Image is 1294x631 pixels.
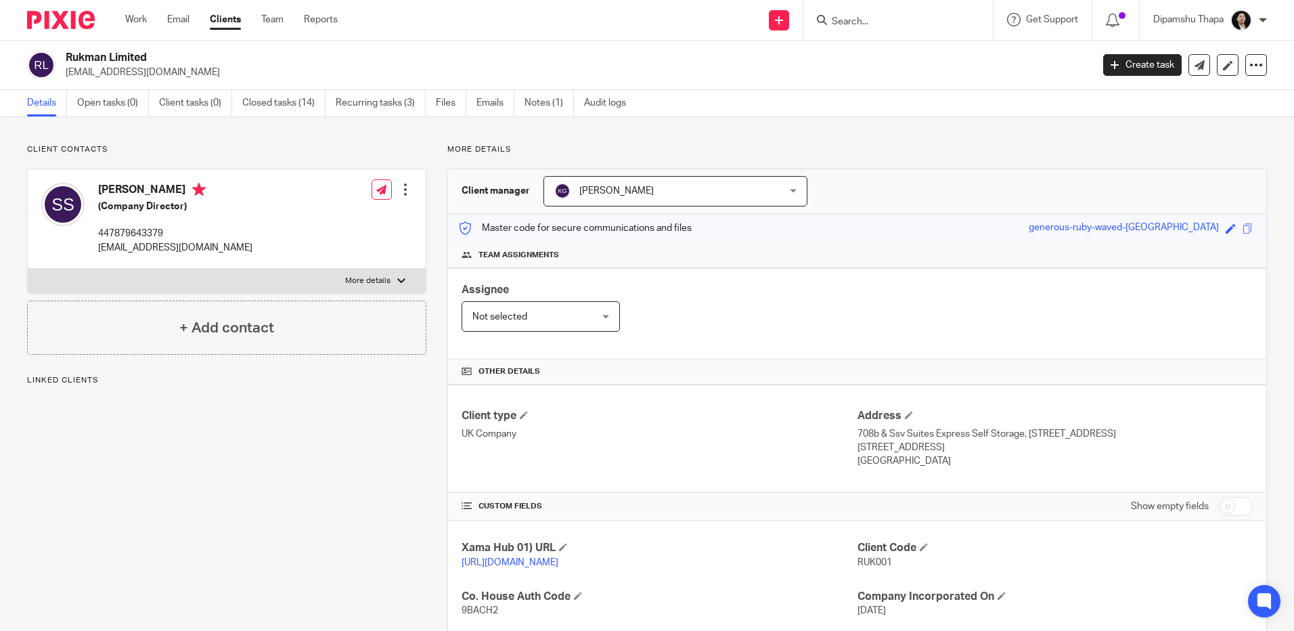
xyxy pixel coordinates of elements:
[579,186,654,196] span: [PERSON_NAME]
[41,183,85,226] img: svg%3E
[125,13,147,26] a: Work
[345,276,391,286] p: More details
[336,90,426,116] a: Recurring tasks (3)
[261,13,284,26] a: Team
[242,90,326,116] a: Closed tasks (14)
[27,11,95,29] img: Pixie
[458,221,692,235] p: Master code for secure communications and files
[472,312,527,322] span: Not selected
[857,541,1253,555] h4: Client Code
[1131,500,1209,513] label: Show empty fields
[27,144,426,155] p: Client contacts
[98,183,252,200] h4: [PERSON_NAME]
[462,590,857,604] h4: Co. House Auth Code
[159,90,232,116] a: Client tasks (0)
[66,51,879,65] h2: Rukman Limited
[1230,9,1252,31] img: Dipamshu2.jpg
[192,183,206,196] i: Primary
[462,541,857,555] h4: Xama Hub 01) URL
[857,606,886,615] span: [DATE]
[462,501,857,512] h4: CUSTOM FIELDS
[584,90,636,116] a: Audit logs
[478,366,540,377] span: Other details
[167,13,189,26] a: Email
[66,66,1083,79] p: [EMAIL_ADDRESS][DOMAIN_NAME]
[27,90,67,116] a: Details
[462,284,509,295] span: Assignee
[27,375,426,386] p: Linked clients
[436,90,466,116] a: Files
[478,250,559,261] span: Team assignments
[462,427,857,441] p: UK Company
[857,409,1253,423] h4: Address
[210,13,241,26] a: Clients
[857,427,1253,441] p: 708b & Ssv Suites Express Self Storage, [STREET_ADDRESS]
[857,454,1253,468] p: [GEOGRAPHIC_DATA]
[1029,221,1219,236] div: generous-ruby-waved-[GEOGRAPHIC_DATA]
[179,318,274,339] h4: + Add contact
[857,558,892,567] span: RUK001
[1153,13,1224,26] p: Dipamshu Thapa
[462,558,558,567] a: [URL][DOMAIN_NAME]
[304,13,338,26] a: Reports
[476,90,514,116] a: Emails
[462,409,857,423] h4: Client type
[554,183,571,199] img: svg%3E
[1026,15,1078,24] span: Get Support
[98,227,252,240] p: 447879643379
[77,90,149,116] a: Open tasks (0)
[462,606,498,615] span: 9BACH2
[98,200,252,213] h5: (Company Director)
[830,16,952,28] input: Search
[1103,54,1182,76] a: Create task
[525,90,574,116] a: Notes (1)
[462,184,530,198] h3: Client manager
[98,241,252,255] p: [EMAIL_ADDRESS][DOMAIN_NAME]
[27,51,55,79] img: svg%3E
[857,441,1253,454] p: [STREET_ADDRESS]
[857,590,1253,604] h4: Company Incorporated On
[447,144,1267,155] p: More details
